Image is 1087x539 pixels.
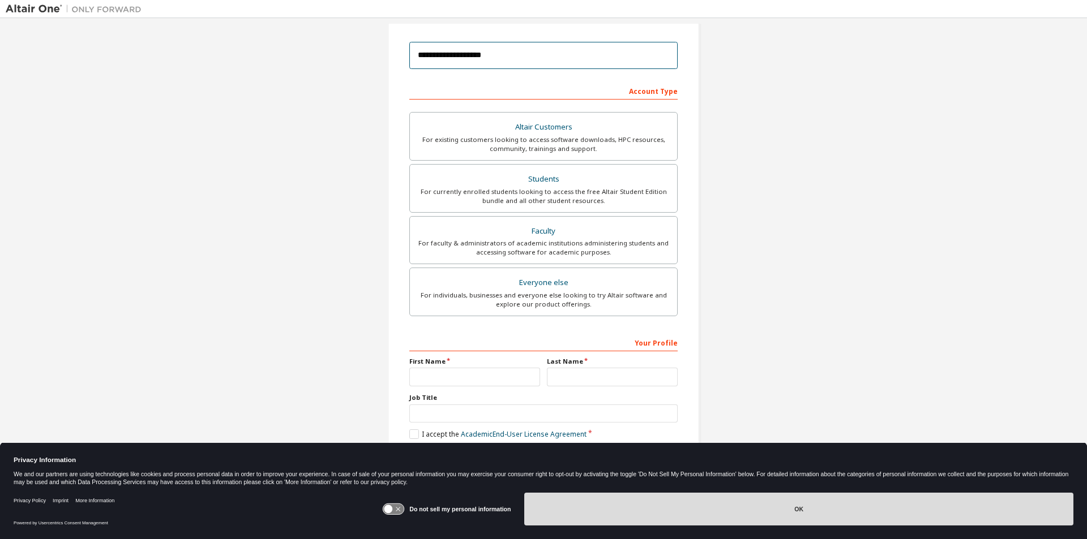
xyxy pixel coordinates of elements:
[409,357,540,366] label: First Name
[417,291,670,309] div: For individuals, businesses and everyone else looking to try Altair software and explore our prod...
[417,187,670,205] div: For currently enrolled students looking to access the free Altair Student Edition bundle and all ...
[547,357,678,366] label: Last Name
[417,135,670,153] div: For existing customers looking to access software downloads, HPC resources, community, trainings ...
[409,393,678,402] label: Job Title
[409,429,587,439] label: I accept the
[417,239,670,257] div: For faculty & administrators of academic institutions administering students and accessing softwa...
[417,171,670,187] div: Students
[417,119,670,135] div: Altair Customers
[6,3,147,15] img: Altair One
[417,223,670,239] div: Faculty
[409,333,678,351] div: Your Profile
[461,429,587,439] a: Academic End-User License Agreement
[409,81,678,100] div: Account Type
[417,275,670,291] div: Everyone else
